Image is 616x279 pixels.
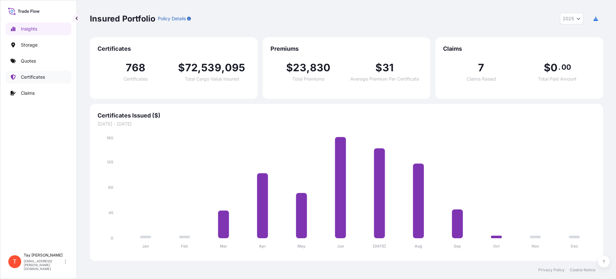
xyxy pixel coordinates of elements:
button: Year Selector [560,13,583,24]
tspan: 180 [107,135,113,140]
span: 095 [225,63,245,73]
span: $ [375,63,382,73]
tspan: 90 [108,185,113,190]
span: Premiums [270,45,423,53]
span: 23 [293,63,306,73]
tspan: Nov [532,244,539,248]
tspan: Jun [337,244,344,248]
a: Storage [5,39,72,51]
span: , [198,63,201,73]
p: Policy Details [158,15,186,22]
tspan: Feb [181,244,188,248]
tspan: Jan [142,244,149,248]
tspan: Sep [454,244,461,248]
span: 72 [185,63,198,73]
p: Certificates [21,74,45,80]
tspan: Mar [220,244,227,248]
p: Storage [21,42,38,48]
tspan: Aug [415,244,422,248]
a: Insights [5,22,72,35]
span: $ [178,63,185,73]
span: Certificates Issued ($) [98,112,595,119]
span: 539 [201,63,221,73]
span: Claims Raised [467,77,496,81]
span: 2025 [563,15,574,22]
span: Total Premiums [292,77,324,81]
span: 830 [310,63,331,73]
a: Claims [5,87,72,100]
a: Certificates [5,71,72,83]
span: $ [544,63,551,73]
tspan: Dec [571,244,578,248]
tspan: Oct [493,244,500,248]
span: $ [286,63,293,73]
span: Certificates [124,77,148,81]
p: Insured Portfolio [90,13,155,24]
span: 0 [551,63,558,73]
span: , [306,63,310,73]
span: [DATE] - [DATE] [98,121,595,127]
span: Total Paid Amount [538,77,577,81]
span: , [221,63,225,73]
tspan: [DATE] [373,244,386,248]
tspan: Apr [259,244,266,248]
span: Total Cargo Value Insured [185,77,239,81]
span: 00 [561,65,571,70]
span: 768 [126,63,146,73]
p: Quotes [21,58,36,64]
p: Claims [21,90,35,96]
span: Claims [443,45,595,53]
tspan: 45 [108,210,113,215]
span: 31 [382,63,394,73]
tspan: 0 [111,236,113,240]
p: Insights [21,26,37,32]
a: Privacy Policy [538,267,565,273]
a: Quotes [5,55,72,67]
span: Certificates [98,45,250,53]
span: T [13,258,17,265]
tspan: May [297,244,306,248]
a: Cookie Notice [570,267,595,273]
span: . [558,65,560,70]
p: [EMAIL_ADDRESS][PERSON_NAME][DOMAIN_NAME] [24,259,64,271]
span: Average Premium Per Certificate [350,77,419,81]
tspan: 135 [107,160,113,164]
span: 7 [478,63,484,73]
p: Tay [PERSON_NAME] [24,253,64,258]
